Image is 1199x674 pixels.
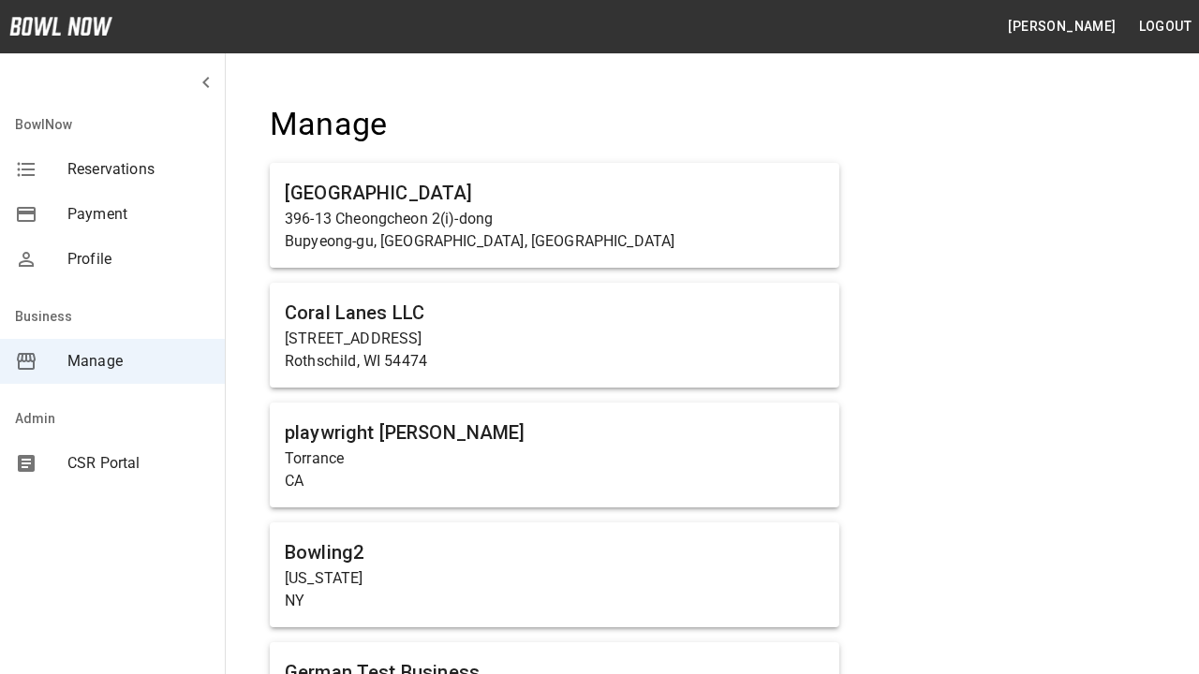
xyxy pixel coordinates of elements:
span: Payment [67,203,210,226]
p: CA [285,470,824,492]
h6: Bowling2 [285,537,824,567]
span: CSR Portal [67,452,210,475]
img: logo [9,17,112,36]
span: Reservations [67,158,210,181]
button: Logout [1132,9,1199,44]
p: Bupyeong-gu, [GEOGRAPHIC_DATA], [GEOGRAPHIC_DATA] [285,230,824,253]
p: Rothschild, WI 54474 [285,350,824,373]
p: 396-13 Cheongcheon 2(i)-dong [285,208,824,230]
h6: [GEOGRAPHIC_DATA] [285,178,824,208]
span: Profile [67,248,210,271]
p: NY [285,590,824,612]
p: [STREET_ADDRESS] [285,328,824,350]
h6: Coral Lanes LLC [285,298,824,328]
h6: playwright [PERSON_NAME] [285,418,824,447]
p: [US_STATE] [285,567,824,590]
p: Torrance [285,447,824,470]
button: [PERSON_NAME] [1000,9,1123,44]
span: Manage [67,350,210,373]
h4: Manage [270,105,839,144]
